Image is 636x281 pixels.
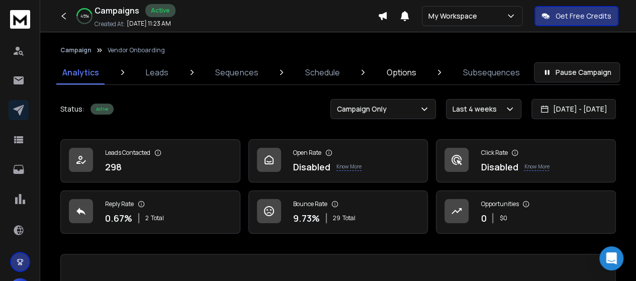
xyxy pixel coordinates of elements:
[481,211,486,225] p: 0
[463,66,520,78] p: Subsequences
[293,211,320,225] p: 9.73 %
[481,149,507,157] p: Click Rate
[145,214,149,222] span: 2
[293,200,327,208] p: Bounce Rate
[145,4,175,17] div: Active
[293,149,321,157] p: Open Rate
[428,11,481,21] p: My Workspace
[457,60,526,84] a: Subsequences
[105,200,134,208] p: Reply Rate
[10,10,30,29] img: logo
[556,11,611,21] p: Get Free Credits
[215,66,258,78] p: Sequences
[56,60,105,84] a: Analytics
[333,214,340,222] span: 29
[151,214,164,222] span: Total
[534,6,618,26] button: Get Free Credits
[299,60,346,84] a: Schedule
[524,163,549,171] p: Know More
[531,99,616,119] button: [DATE] - [DATE]
[481,160,518,174] p: Disabled
[146,66,168,78] p: Leads
[387,66,416,78] p: Options
[108,46,165,54] p: Vendor Onboarding
[105,149,150,157] p: Leads Contacted
[342,214,355,222] span: Total
[60,191,240,234] a: Reply Rate0.67%2Total
[436,139,616,182] a: Click RateDisabledKnow More
[248,139,428,182] a: Open RateDisabledKnow More
[481,200,518,208] p: Opportunities
[80,13,89,19] p: 45 %
[105,211,132,225] p: 0.67 %
[127,20,171,28] p: [DATE] 11:23 AM
[337,104,391,114] p: Campaign Only
[599,246,623,270] div: Open Intercom Messenger
[60,46,92,54] button: Campaign
[95,5,139,17] h1: Campaigns
[452,104,501,114] p: Last 4 weeks
[381,60,422,84] a: Options
[336,163,361,171] p: Know More
[248,191,428,234] a: Bounce Rate9.73%29Total
[209,60,264,84] a: Sequences
[534,62,620,82] button: Pause Campaign
[305,66,340,78] p: Schedule
[499,214,507,222] p: $ 0
[436,191,616,234] a: Opportunities0$0
[62,66,99,78] p: Analytics
[60,139,240,182] a: Leads Contacted298
[60,104,84,114] p: Status:
[95,20,125,28] p: Created At:
[90,104,114,115] div: Active
[140,60,174,84] a: Leads
[105,160,122,174] p: 298
[293,160,330,174] p: Disabled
